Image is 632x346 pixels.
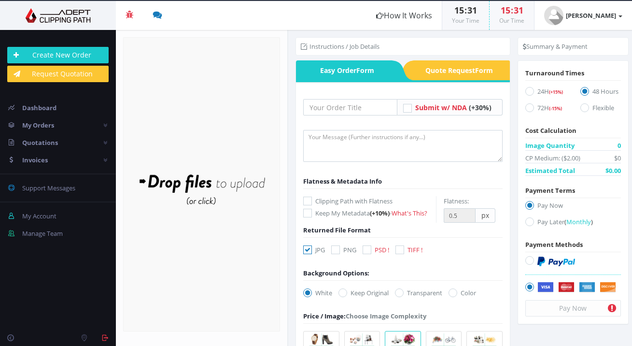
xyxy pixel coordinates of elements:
a: Easy OrderForm [296,60,391,80]
span: px [476,208,495,223]
span: $0.00 [605,166,621,175]
span: Monthly [566,217,591,226]
img: user_default.jpg [544,6,563,25]
span: Estimated Total [525,166,575,175]
span: 31 [467,4,477,16]
span: Payment Methods [525,240,583,249]
span: Turnaround Times [525,69,584,77]
label: Pay Later [525,217,621,230]
span: CP Medium: ($2.00) [525,153,580,163]
label: Flexible [580,103,621,116]
span: Manage Team [22,229,63,238]
span: Submit w/ NDA [415,103,467,112]
label: Flatness: [444,196,469,206]
span: 0 [618,141,621,150]
span: : [464,4,467,16]
span: $0 [614,153,621,163]
i: Form [475,66,493,75]
a: How It Works [366,1,442,30]
li: Summary & Payment [523,42,588,51]
span: TIFF ! [407,245,422,254]
a: (-15%) [549,103,562,112]
span: (-15%) [549,105,562,112]
span: Quotations [22,138,58,147]
a: Request Quotation [7,66,109,82]
span: Invoices [22,156,48,164]
span: (+10%) [370,209,390,217]
span: Flatness & Metadata Info [303,177,382,186]
span: Price / Image: [303,312,346,320]
label: Pay Now [525,201,621,214]
a: Submit w/ NDA (+30%) [415,103,492,112]
span: 15 [454,4,464,16]
label: JPG [303,245,325,255]
label: Keep Original [338,288,389,298]
span: Cost Calculation [525,126,576,135]
img: Adept Graphics [7,8,109,23]
span: My Orders [22,121,54,130]
span: Returned File Format [303,226,371,234]
span: 15 [501,4,510,16]
label: Color [449,288,476,298]
strong: [PERSON_NAME] [566,11,616,20]
span: Support Messages [22,184,75,192]
label: Keep My Metadata - [303,208,436,218]
div: Background Options: [303,268,369,278]
div: Choose Image Complexity [303,311,426,321]
a: [PERSON_NAME] [534,1,632,30]
i: Form [356,66,374,75]
span: Easy Order [296,60,391,80]
span: (+30%) [469,103,492,112]
label: Transparent [395,288,442,298]
a: Quote RequestForm [415,60,510,80]
span: Quote Request [415,60,510,80]
span: Payment Terms [525,186,575,195]
span: Dashboard [22,103,56,112]
span: Image Quantity [525,141,575,150]
span: (+15%) [549,89,563,95]
a: (+15%) [549,87,563,96]
small: Our Time [499,16,524,25]
input: Your Order Title [303,99,397,115]
label: Clipping Path with Flatness [303,196,436,206]
span: : [510,4,514,16]
label: 72H [525,103,566,116]
label: 48 Hours [580,86,621,100]
label: PNG [331,245,356,255]
span: 31 [514,4,523,16]
img: PayPal [537,257,575,266]
label: White [303,288,332,298]
li: Instructions / Job Details [301,42,379,51]
label: 24H [525,86,566,100]
small: Your Time [452,16,479,25]
a: Create New Order [7,47,109,63]
span: PSD ! [375,245,389,254]
a: (Monthly) [564,217,593,226]
img: Securely by Stripe [537,282,616,293]
span: My Account [22,212,56,220]
a: What's This? [392,209,427,217]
